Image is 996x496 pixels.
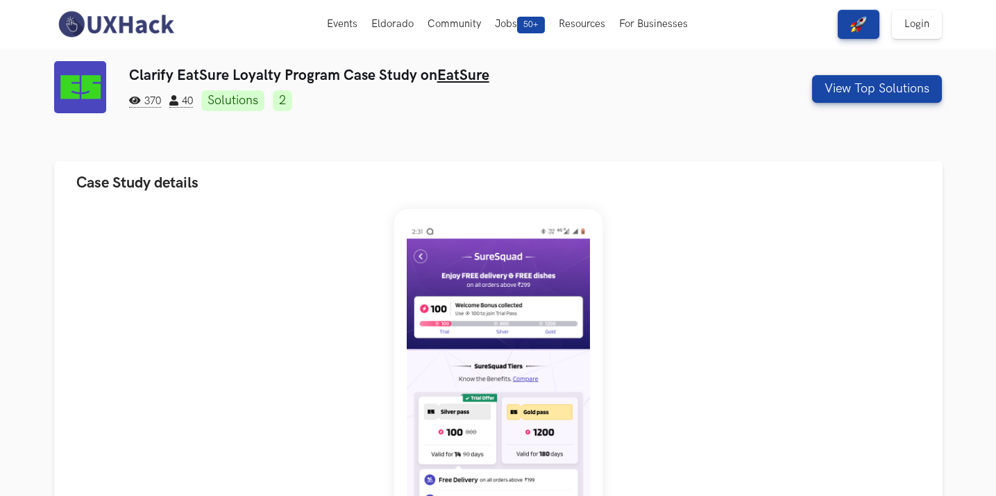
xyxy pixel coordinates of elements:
[517,17,545,33] span: 50+
[273,90,292,111] a: 2
[129,67,717,84] h3: Clarify EatSure Loyalty Program Case Study on
[812,75,942,103] button: View Top Solutions
[129,95,161,108] span: 370
[169,95,193,108] span: 40
[76,174,199,192] span: Case Study details
[437,67,489,84] a: EatSure
[54,10,178,39] img: UXHack-logo.png
[201,90,264,111] a: Solutions
[892,10,942,39] a: Login
[54,61,106,113] img: EatSure logo
[850,16,867,33] img: rocket
[54,161,943,205] button: Case Study details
